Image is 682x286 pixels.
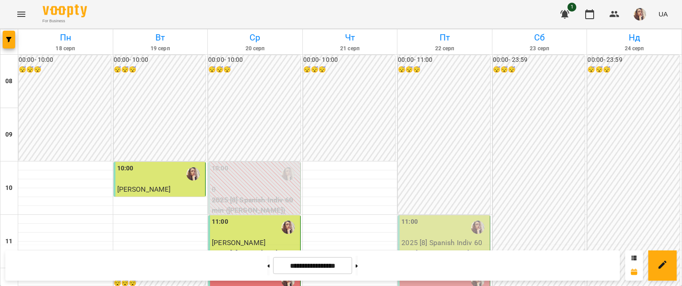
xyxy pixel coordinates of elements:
label: 10:00 [212,164,228,173]
h6: Пн [20,31,111,44]
img: 81cb2171bfcff7464404e752be421e56.JPG [634,8,646,20]
h6: 😴😴😴 [208,65,301,75]
label: 11:00 [212,217,228,227]
h6: 19 серп [115,44,206,53]
img: Voopty Logo [43,4,87,17]
img: Івашура Анна Вікторівна (і) [282,221,295,234]
h6: 20 серп [209,44,301,53]
h6: Чт [304,31,396,44]
h6: 00:00 - 10:00 [114,55,206,65]
span: UA [658,9,668,19]
img: Івашура Анна Вікторівна (і) [186,167,200,181]
h6: 11 [5,237,12,246]
h6: 00:00 - 23:59 [493,55,585,65]
h6: Вт [115,31,206,44]
h6: 😴😴😴 [587,65,680,75]
span: [PERSON_NAME] [117,185,171,193]
p: NEW (8) Spanish Indiv 45 min -20% [117,195,204,216]
h6: 21 серп [304,44,396,53]
span: 1 [567,3,576,12]
h6: 24 серп [588,44,680,53]
label: 11:00 [401,217,418,227]
h6: 😴😴😴 [303,65,396,75]
h6: Ср [209,31,301,44]
h6: 00:00 - 10:00 [19,55,111,65]
h6: 08 [5,77,12,86]
h6: 00:00 - 11:00 [398,55,490,65]
h6: 😴😴😴 [398,65,490,75]
h6: Пт [399,31,491,44]
h6: 00:00 - 10:00 [303,55,396,65]
h6: Сб [494,31,586,44]
h6: 23 серп [494,44,586,53]
button: UA [655,6,671,22]
h6: 😴😴😴 [114,65,206,75]
button: Menu [11,4,32,25]
h6: 00:00 - 23:59 [587,55,680,65]
span: [PERSON_NAME] [212,238,266,247]
h6: 22 серп [399,44,491,53]
label: 10:00 [117,164,134,173]
h6: 09 [5,130,12,140]
h6: Нд [588,31,680,44]
h6: 10 [5,183,12,193]
p: 0 [212,184,298,195]
p: 2025 [8] Spanish Indiv 60 min - [PERSON_NAME] [401,238,488,258]
h6: 😴😴😴 [19,65,111,75]
img: Івашура Анна Вікторівна (і) [471,221,484,234]
h6: 😴😴😴 [493,65,585,75]
span: For Business [43,18,87,24]
p: 2025 [8] Spanish Indiv 60 min ([PERSON_NAME]) [212,195,298,216]
img: Івашура Анна Вікторівна (і) [282,167,295,181]
h6: 18 серп [20,44,111,53]
h6: 00:00 - 10:00 [208,55,301,65]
